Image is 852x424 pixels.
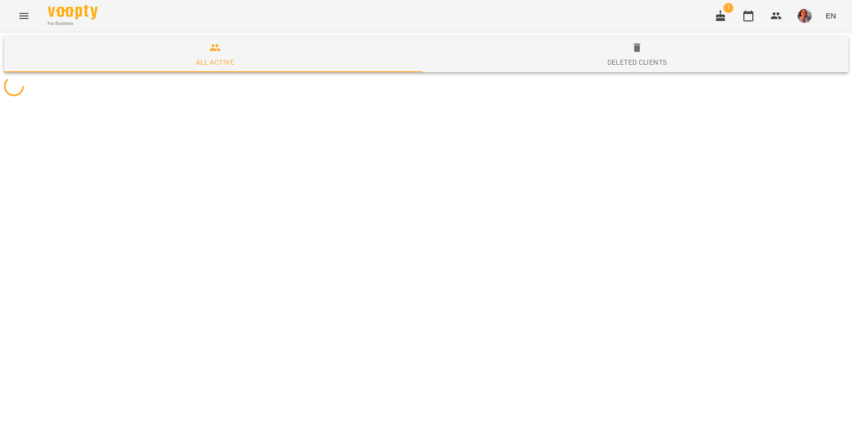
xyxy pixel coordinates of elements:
[12,4,36,28] button: Menu
[48,5,98,19] img: Voopty Logo
[822,6,840,25] button: EN
[798,9,812,23] img: 1ca8188f67ff8bc7625fcfef7f64a17b.jpeg
[196,56,234,68] div: All active
[723,3,733,13] span: 1
[826,10,836,21] span: EN
[48,20,98,27] span: For Business
[607,56,667,68] div: Deleted clients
